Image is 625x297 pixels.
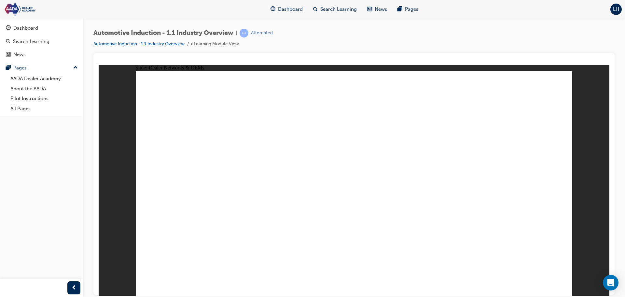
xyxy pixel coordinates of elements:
[271,5,275,13] span: guage-icon
[397,5,402,13] span: pages-icon
[308,3,362,16] a: search-iconSearch Learning
[8,104,80,114] a: All Pages
[93,41,185,47] a: Automotive Induction - 1.1 Industry Overview
[375,6,387,13] span: News
[13,38,49,45] div: Search Learning
[191,40,239,48] li: eLearning Module View
[362,3,392,16] a: news-iconNews
[603,275,618,290] div: Open Intercom Messenger
[251,30,273,36] div: Attempted
[72,284,76,292] span: prev-icon
[73,64,78,72] span: up-icon
[265,3,308,16] a: guage-iconDashboard
[610,4,622,15] button: LH
[13,64,27,72] div: Pages
[405,6,418,13] span: Pages
[3,62,80,74] button: Pages
[6,25,11,31] span: guage-icon
[367,5,372,13] span: news-icon
[6,39,10,45] span: search-icon
[3,49,80,61] a: News
[313,5,318,13] span: search-icon
[8,84,80,94] a: About the AADA
[13,24,38,32] div: Dashboard
[8,94,80,104] a: Pilot Instructions
[613,6,619,13] span: LH
[8,74,80,84] a: AADA Dealer Academy
[320,6,357,13] span: Search Learning
[3,2,78,17] img: Trak
[3,21,80,62] button: DashboardSearch LearningNews
[278,6,303,13] span: Dashboard
[392,3,424,16] a: pages-iconPages
[236,29,237,37] span: |
[93,29,233,37] span: Automotive Induction - 1.1 Industry Overview
[3,36,80,48] a: Search Learning
[240,29,248,37] span: learningRecordVerb_ATTEMPT-icon
[6,65,11,71] span: pages-icon
[3,22,80,34] a: Dashboard
[13,51,26,58] div: News
[6,52,11,58] span: news-icon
